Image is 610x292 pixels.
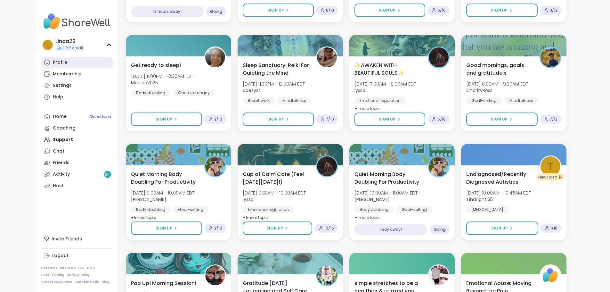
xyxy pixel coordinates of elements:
[53,94,63,100] div: Help
[536,173,565,181] div: New Host! 🎉
[53,113,67,120] div: Home
[131,90,170,96] div: Body doubling
[205,47,225,67] img: Monica2025
[67,273,90,277] a: Safety Policy
[53,82,72,89] div: Settings
[214,117,222,122] span: 2 / 10
[173,90,215,96] div: Good company
[491,116,508,122] span: Sign Up
[243,206,294,213] div: Emotional regulation
[466,4,538,17] button: Sign Up
[354,190,418,196] span: [DATE] 10:00AM - 11:00AM EDT
[41,180,113,192] a: Host
[53,59,68,66] div: Profile
[87,266,95,270] a: Help
[52,253,69,259] div: Logout
[466,190,531,196] span: [DATE] 10:00AM - 10:45AM EDT
[131,62,181,69] span: Get ready to sleep!
[102,280,110,284] a: Blog
[550,226,557,231] span: 1 / 16
[317,265,337,285] img: JollyJessie38
[317,47,337,67] img: odesyss
[41,122,113,134] a: Coaching
[548,159,553,174] span: T
[491,225,508,231] span: Sign Up
[396,206,432,213] div: Goal-setting
[326,117,334,122] span: 7 / 10
[466,113,538,126] button: Sign Up
[131,73,193,79] span: [DATE] 11:00PM - 12:30AM EDT
[466,196,493,203] b: TinaLight135
[437,117,446,122] span: 5 / 16
[63,46,83,51] span: 1 Pro credit
[75,280,99,284] a: Redeem Code
[243,97,275,104] div: Breathwork
[131,79,158,86] b: Monica2025
[266,225,283,231] span: Sign Up
[41,91,113,103] a: Help
[41,80,113,91] a: Settings
[41,280,72,284] a: Safety Resources
[41,111,113,122] a: Home7Scheduled
[379,116,395,122] span: Sign Up
[491,7,508,13] span: Sign Up
[243,171,309,186] span: Cup of Calm Cafe (Feel [DATE][DATE]!)
[41,250,113,262] a: Logout
[466,81,528,87] span: [DATE] 8:00AM - 9:30AM EDT
[53,71,82,77] div: Membership
[243,87,261,94] b: odesyss
[41,266,57,270] a: Referrals
[243,221,312,235] button: Sign Up
[89,114,111,119] span: 7 Scheduled
[41,169,113,180] a: Activity9+
[317,156,337,176] img: lyssa
[131,190,194,196] span: [DATE] 9:00AM - 10:00AM EDT
[41,57,113,68] a: Profile
[466,206,508,213] div: [MEDICAL_DATA]
[466,62,533,77] span: Good mornings, goals and gratitude's
[156,225,172,231] span: Sign Up
[354,224,427,235] div: 1 day away!
[541,265,560,285] img: ShareWell
[131,171,197,186] span: Quiet Morning Body Doubling For Productivity
[354,196,390,203] b: [PERSON_NAME]
[326,8,334,13] span: 8 / 13
[131,206,170,213] div: Body doubling
[53,125,76,131] div: Coaching
[205,156,225,176] img: Adrienne_QueenOfTheDawn
[267,7,284,13] span: Sign Up
[243,62,309,77] span: Sleep Sanctuary: Reiki For Quieting the Mind
[53,160,69,166] div: Friends
[41,157,113,169] a: Friends
[324,226,334,231] span: 10 / 16
[267,116,284,122] span: Sign Up
[131,279,196,287] span: Pop Up! Morning Session!
[53,148,64,154] div: Chat
[156,116,172,122] span: Sign Up
[354,113,425,126] button: Sign Up
[55,38,85,45] div: Linda22
[243,196,254,203] b: lyssa
[53,171,70,178] div: Activity
[429,47,449,67] img: lyssa
[354,97,406,104] div: Emotional regulation
[504,97,538,104] div: Mindfulness
[541,47,560,67] img: CharityRoss
[41,233,113,245] div: Invite Friends
[354,81,416,87] span: [DATE] 7:00AM - 8:00AM EDT
[354,87,365,94] b: lyssa
[131,113,202,126] button: Sign Up
[354,62,421,77] span: ✨AWAKEN WITH BEAUTIFUL SOULS✨
[243,113,314,126] button: Sign Up
[466,87,492,94] b: CharityRoss
[354,171,421,186] span: Quiet Morning Body Doubling For Productivity
[354,4,425,17] button: Sign Up
[550,8,557,13] span: 3 / 12
[173,206,208,213] div: Goal-setting
[243,190,306,196] span: [DATE] 9:30AM - 10:00AM EDT
[379,7,395,13] span: Sign Up
[429,265,449,285] img: Recovery
[41,273,64,277] a: Host Training
[60,266,75,270] a: About Us
[466,97,502,104] div: Goal-setting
